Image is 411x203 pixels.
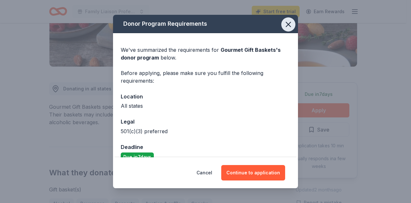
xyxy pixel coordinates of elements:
[121,46,290,61] div: We've summarized the requirements for below.
[197,165,212,180] button: Cancel
[121,102,290,110] div: All states
[113,15,298,33] div: Donor Program Requirements
[121,152,154,161] div: Due in 7 days
[221,165,285,180] button: Continue to application
[121,143,290,151] div: Deadline
[121,92,290,101] div: Location
[121,127,290,135] div: 501(c)(3) preferred
[121,117,290,126] div: Legal
[121,69,290,85] div: Before applying, please make sure you fulfill the following requirements:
